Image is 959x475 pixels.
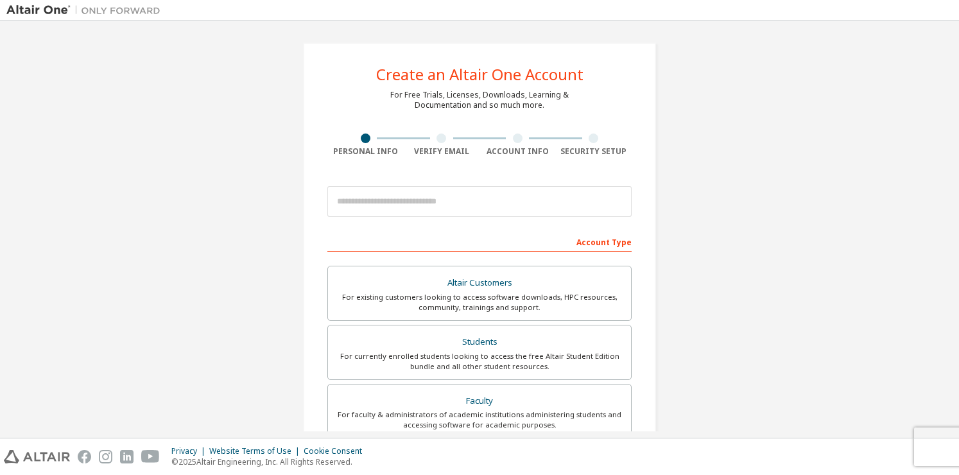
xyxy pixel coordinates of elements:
[336,333,623,351] div: Students
[479,146,556,157] div: Account Info
[327,231,632,252] div: Account Type
[390,90,569,110] div: For Free Trials, Licenses, Downloads, Learning & Documentation and so much more.
[556,146,632,157] div: Security Setup
[336,292,623,313] div: For existing customers looking to access software downloads, HPC resources, community, trainings ...
[376,67,583,82] div: Create an Altair One Account
[336,392,623,410] div: Faculty
[4,450,70,463] img: altair_logo.svg
[6,4,167,17] img: Altair One
[78,450,91,463] img: facebook.svg
[336,410,623,430] div: For faculty & administrators of academic institutions administering students and accessing softwa...
[327,146,404,157] div: Personal Info
[171,456,370,467] p: © 2025 Altair Engineering, Inc. All Rights Reserved.
[336,351,623,372] div: For currently enrolled students looking to access the free Altair Student Edition bundle and all ...
[120,450,134,463] img: linkedin.svg
[336,274,623,292] div: Altair Customers
[141,450,160,463] img: youtube.svg
[209,446,304,456] div: Website Terms of Use
[99,450,112,463] img: instagram.svg
[404,146,480,157] div: Verify Email
[171,446,209,456] div: Privacy
[304,446,370,456] div: Cookie Consent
